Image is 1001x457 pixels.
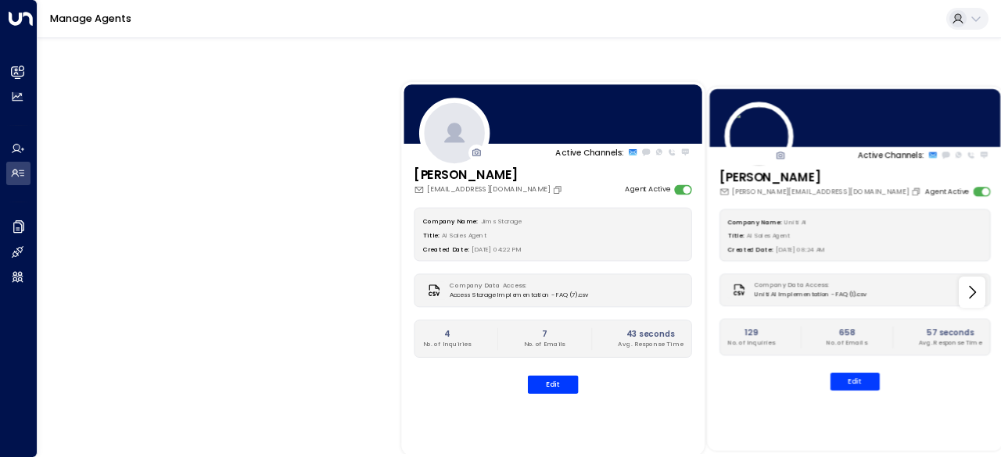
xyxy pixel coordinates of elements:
span: [DATE] 08:24 AM [776,245,825,253]
label: Title: [423,231,440,239]
p: Avg. Response Time [919,338,982,347]
label: Company Name: [728,218,782,226]
p: Avg. Response Time [618,340,683,349]
label: Created Date: [423,245,469,253]
span: AI Sales Agent [442,231,486,239]
label: Title: [728,232,744,240]
span: AI Sales Agent [747,232,790,240]
h2: 4 [423,328,471,340]
button: Edit [831,373,880,391]
img: 123_headshot.jpg [724,102,793,170]
h2: 658 [827,327,866,338]
label: Company Data Access: [450,282,583,291]
label: Agent Active [925,187,970,197]
span: [DATE] 04:22 PM [472,245,522,253]
label: Company Data Access: [755,281,861,290]
p: Active Channels: [555,146,623,158]
div: [EMAIL_ADDRESS][DOMAIN_NAME] [414,184,565,195]
span: Jims Storage [481,217,522,225]
h2: 129 [728,327,775,338]
label: Company Name: [423,217,478,225]
div: [PERSON_NAME][EMAIL_ADDRESS][DOMAIN_NAME] [719,187,924,197]
span: Uniti AI [784,218,806,226]
p: No. of Emails [827,338,866,347]
span: Uniti AI Implementation - FAQ (1).csv [755,290,866,298]
p: No. of Inquiries [423,340,471,349]
button: Copy [911,187,924,197]
h3: [PERSON_NAME] [719,169,924,187]
h2: 43 seconds [618,328,683,340]
a: Manage Agents [50,12,131,25]
h2: 57 seconds [919,327,982,338]
h2: 7 [524,328,565,340]
label: Agent Active [625,184,670,195]
button: Edit [528,375,579,393]
button: Copy [552,184,565,195]
p: No. of Inquiries [728,338,775,347]
label: Created Date: [728,245,773,253]
p: No. of Emails [524,340,565,349]
span: Access Storage Implementation - FAQ (7).csv [450,291,588,300]
h3: [PERSON_NAME] [414,166,565,184]
p: Active Channels: [857,149,924,161]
